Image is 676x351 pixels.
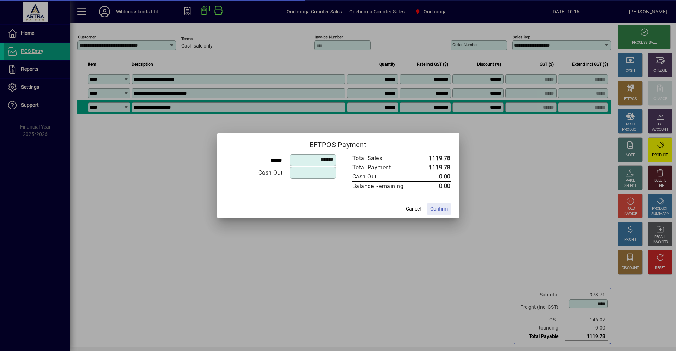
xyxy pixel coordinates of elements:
[226,169,283,177] div: Cash Out
[352,182,412,190] div: Balance Remaining
[419,154,451,163] td: 1119.78
[419,163,451,172] td: 1119.78
[352,173,412,181] div: Cash Out
[430,205,448,213] span: Confirm
[419,181,451,191] td: 0.00
[419,172,451,182] td: 0.00
[406,205,421,213] span: Cancel
[402,203,425,215] button: Cancel
[352,163,419,172] td: Total Payment
[352,154,419,163] td: Total Sales
[217,133,459,153] h2: EFTPOS Payment
[427,203,451,215] button: Confirm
